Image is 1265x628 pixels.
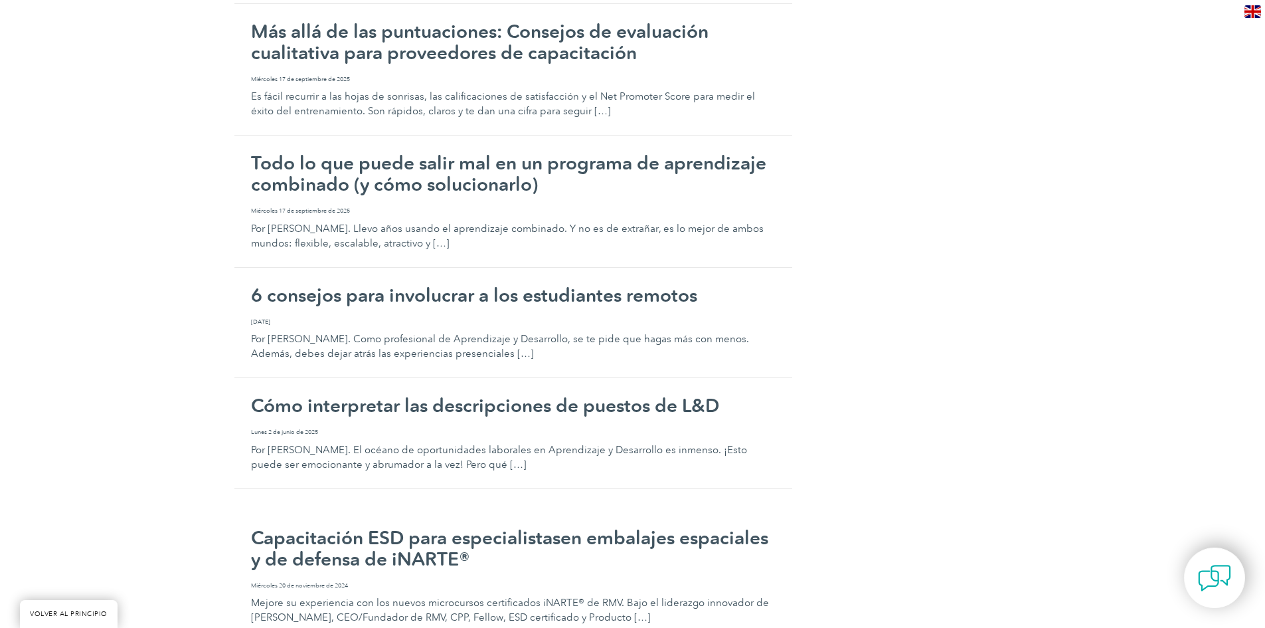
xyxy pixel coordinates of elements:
font: Miércoles 17 de septiembre de 2025 [251,207,350,214]
font: 6 consejos para involucrar a los estudiantes remotos [251,284,697,306]
img: en [1244,5,1261,18]
a: Todo lo que puede salir mal en un programa de aprendizaje combinado (y cómo solucionarlo) Miércol... [234,136,792,268]
font: Mejore su experiencia con los nuevos microcursos certificados iNARTE® de RMV. Bajo el liderazgo i... [251,597,769,623]
a: VOLVER AL PRINCIPIO [20,600,118,628]
a: Cómo interpretar las descripciones de puestos de L&D Lunes 2 de junio de 2025 Por [PERSON_NAME]. ... [234,378,792,489]
font: Todo lo que puede salir mal en un programa de aprendizaje combinado (y cómo solucionarlo) [251,152,766,195]
a: Más allá de las puntuaciones: Consejos de evaluación cualitativa para proveedores de capacitación... [234,4,792,136]
font: Miércoles 20 de noviembre de 2024 [251,581,348,589]
font: Por [PERSON_NAME]. Como profesional de Aprendizaje y Desarrollo, se te pide que hagas más con men... [251,333,749,360]
font: Por [PERSON_NAME]. Llevo años usando el aprendizaje combinado. Y no es de extrañar, es lo mejor d... [251,223,764,249]
font: VOLVER AL PRINCIPIO [30,610,108,618]
font: Miércoles 17 de septiembre de 2025 [251,75,350,82]
a: 6 consejos para involucrar a los estudiantes remotos [DATE] Por [PERSON_NAME]. Como profesional d... [234,268,792,379]
font: Por [PERSON_NAME]. El océano de oportunidades laborales en Aprendizaje y Desarrollo es inmenso. ¡... [251,444,747,471]
img: contact-chat.png [1198,562,1231,595]
font: Más allá de las puntuaciones: Consejos de evaluación cualitativa para proveedores de capacitación [251,20,709,64]
font: Cómo interpretar las descripciones de puestos de L&D [251,394,719,417]
font: en embalajes espaciales y de defensa de iNARTE® [251,526,768,570]
font: Lunes 2 de junio de 2025 [251,428,318,435]
font: Es fácil recurrir a las hojas de sonrisas, las calificaciones de satisfacción y el Net Promoter S... [251,90,755,117]
font: Capacitación ESD para especialistas [251,526,560,549]
font: [DATE] [251,318,270,325]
